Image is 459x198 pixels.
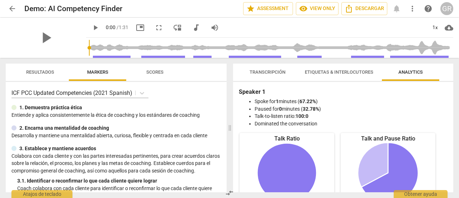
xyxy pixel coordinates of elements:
[24,4,122,13] h2: Demo: AI Competency Finder
[26,69,54,75] span: Resultados
[210,23,219,32] span: volume_up
[11,152,221,175] p: Colabora con cada cliente y con las partes interesadas pertinentes, para crear acuerdos claros so...
[173,23,182,32] span: move_down
[422,2,435,15] a: Obtener ayuda
[398,69,423,75] span: Analytics
[19,104,82,111] p: 1. Demuestra práctica ética
[89,21,102,34] button: Reproducir
[299,98,316,104] b: 67.22%
[246,4,290,13] span: Assessment
[37,28,55,47] span: play_arrow
[11,132,221,139] p: Desarrolla y mantiene una mentalidad abierta, curiosa, flexible y centrada en cada cliente
[106,24,115,30] span: 0:00
[155,23,163,32] span: fullscreen
[255,120,446,128] li: Dominated the conversation
[440,2,453,15] button: GR
[19,145,96,152] p: 3. Establece y mantiene acuerdos
[19,124,109,132] p: 2. Encarna una mentalidad de coaching
[208,21,221,34] button: Volume
[341,2,387,15] button: Descargar
[246,4,255,13] span: star
[225,189,234,197] span: compare_arrows
[239,88,265,95] b: Speaker 1
[11,190,72,198] div: Atajos de teclado
[428,22,442,33] div: 1x
[136,23,145,32] span: picture_in_picture
[299,4,335,13] span: View only
[240,134,334,143] div: Talk Ratio
[17,177,221,185] div: 3. 1. Identificar o reconfirmar lo que cada cliente quiere lograr
[279,106,282,112] b: 0
[152,21,165,34] button: Fullscreen
[394,190,448,198] div: Obtener ayuda
[445,23,453,32] span: cloud_download
[91,23,100,32] span: play_arrow
[8,4,16,13] span: arrow_back
[255,112,446,120] li: Talk-to-listen ratio:
[424,4,432,13] span: help
[171,21,184,34] button: View player as separate pane
[250,69,285,75] span: Transcripción
[341,134,435,143] div: Talk and Pause Ratio
[11,89,132,97] p: ICF PCC Updated Competencies (2021 Spanish)
[190,21,203,34] button: Switch to audio player
[11,111,221,119] p: Entiende y aplica consistentemente la ética de coaching y los estándares de coaching
[305,69,373,75] span: Etiquetas & Interlocutores
[146,69,164,75] span: Scores
[255,105,446,113] li: Paused for minutes ( )
[408,4,417,13] span: more_vert
[276,98,279,104] b: 1
[299,4,308,13] span: visibility
[295,113,308,119] b: 100:0
[296,2,339,15] button: View only
[192,23,200,32] span: audiotrack
[243,2,293,15] button: Assessment
[303,106,319,112] b: 32.78%
[134,21,147,34] button: Picture in picture
[87,69,108,75] span: Markers
[255,98,446,105] li: Spoke for minutes ( )
[117,24,128,30] span: / 1:31
[345,4,384,13] span: Descargar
